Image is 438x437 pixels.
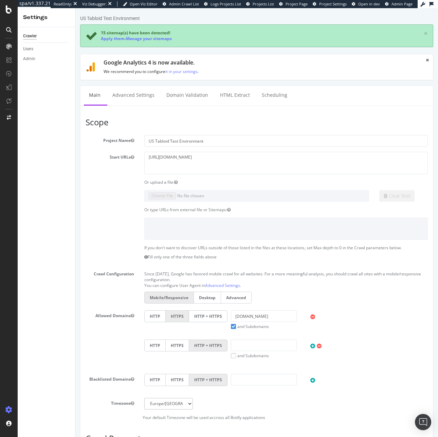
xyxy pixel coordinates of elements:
[69,302,90,314] label: HTTP
[5,7,65,14] div: US Tabloid Test Environment
[130,274,165,280] a: Advanced Settings
[25,28,96,33] div: -
[140,78,180,96] a: HTML Extract
[90,302,114,314] label: HTTPS
[23,33,70,40] a: Crawler
[415,414,431,430] div: Open Intercom Messenger
[204,1,241,7] a: Logs Projects List
[55,146,59,152] button: Start URLs
[69,260,352,274] p: Since [DATE], Google has favored mobile crawl for all websites. For a more meaningful analysis, y...
[5,366,64,374] label: Blacklisted Domains
[114,366,152,378] label: HTTP + HTTPS
[5,144,64,152] label: Start URLs
[69,366,90,378] label: HTTP
[69,246,352,252] p: Fill only one of the three fields above
[279,1,308,7] a: Project Page
[10,110,352,119] h3: Scope
[286,1,308,6] span: Project Page
[348,22,352,29] a: ×
[352,1,380,7] a: Open in dev
[10,406,352,412] p: Your default Timezone will be used accross all Botify applications
[86,78,138,96] a: Domain Validation
[90,331,114,343] label: HTTPS
[69,284,118,295] label: Mobile/Responsive
[90,366,114,378] label: HTTPS
[156,345,194,350] label: and Subdomains
[163,1,199,7] a: Admin Crawl List
[319,1,347,6] span: Project Settings
[32,78,84,96] a: Advanced Settings
[156,315,194,321] label: and Subdomains
[23,55,35,62] div: Admin
[253,1,274,6] span: Projects List
[23,45,70,53] a: Users
[64,199,358,204] div: Or type URLs from external file or Sitemaps:
[55,129,59,135] button: Project Name
[25,22,95,28] span: 15 sitemap(s) have been detected!
[55,368,59,374] button: Blacklisted Domains
[114,302,152,314] label: HTTP + HTTPS
[69,274,352,280] p: You can configure User Agent in .
[69,237,352,242] p: If you don't want to discover URLs outside of those listed in the files at these locations, set M...
[55,392,59,398] button: Timezone
[23,55,70,62] a: Admin
[123,1,158,7] a: Open Viz Editor
[5,390,64,398] label: Timezone
[23,33,37,40] div: Crawler
[246,1,274,7] a: Projects List
[118,284,146,295] label: Desktop
[28,52,342,58] h1: Google Analytics 4 is now available.
[358,1,380,6] span: Open in dev
[313,1,347,7] a: Project Settings
[5,302,64,310] label: Allowed Domains
[69,331,90,343] label: HTTP
[51,28,96,33] a: Manage your sitemaps
[5,260,64,269] label: Crawl Configuration
[25,28,49,33] a: Apply them
[54,1,72,7] div: ReadOnly:
[90,60,122,66] a: it in your settings
[10,426,352,435] h3: Crawl Parameters
[211,1,241,6] span: Logs Projects List
[130,1,158,6] span: Open Viz Editor
[114,331,152,343] label: HTTP + HTTPS
[5,127,64,135] label: Project Name
[8,78,30,96] a: Main
[55,305,59,310] button: Allowed Domains
[23,14,70,21] div: Settings
[391,1,413,6] span: Admin Page
[69,144,352,166] textarea: [URL][DOMAIN_NAME]
[64,171,358,177] div: Or upload a file:
[11,54,20,63] img: ga4.9118ffdc1441.svg
[385,1,413,7] a: Admin Page
[28,60,342,66] p: We recommend you to configure .
[146,284,176,295] label: Advanced
[181,78,217,96] a: Scheduling
[82,1,107,7] div: Viz Debugger:
[23,45,33,53] div: Users
[169,1,199,6] span: Admin Crawl List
